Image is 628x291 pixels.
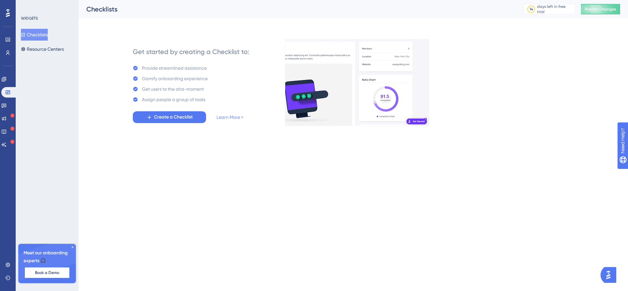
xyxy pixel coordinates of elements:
[601,265,620,285] iframe: UserGuiding AI Assistant Launcher
[585,7,616,12] span: Publish Changes
[142,64,207,72] div: Provide streamlined assistance
[21,43,64,55] button: Resource Centers
[25,267,69,278] button: Book a Demo
[86,5,507,14] div: Checklists
[133,47,249,56] div: Get started by creating a Checklist to:
[217,113,243,121] a: Learn More >
[142,75,208,82] div: Gamify onbaording experience
[24,249,71,265] span: Meet our onboarding experts 🎧
[537,4,573,14] div: days left in free trial
[21,29,48,41] button: Checklists
[35,270,59,275] span: Book a Demo
[21,16,38,21] div: WIDGETS
[285,39,429,126] img: e28e67207451d1beac2d0b01ddd05b56.gif
[133,111,206,123] button: Create a Checklist
[530,7,533,12] div: 14
[142,85,204,93] div: Get users to the aha-moment
[142,96,205,103] div: Assign people a group of tasks
[581,4,620,14] button: Publish Changes
[154,113,193,121] span: Create a Checklist
[15,2,41,9] span: Need Help?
